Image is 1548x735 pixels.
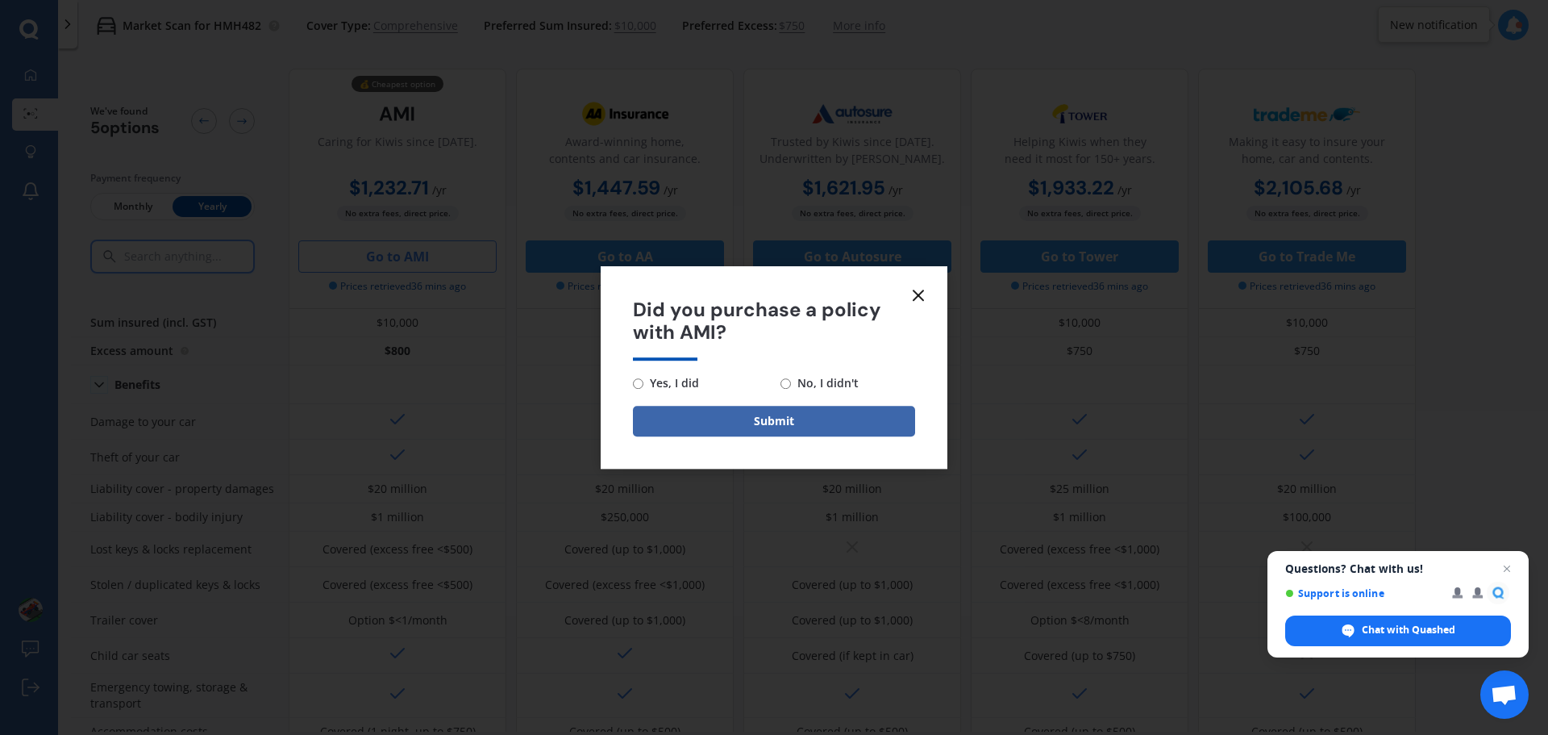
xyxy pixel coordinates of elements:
[1480,670,1529,719] div: Open chat
[791,374,859,393] span: No, I didn't
[633,378,643,389] input: Yes, I did
[643,374,699,393] span: Yes, I did
[1285,587,1441,599] span: Support is online
[780,378,791,389] input: No, I didn't
[1362,623,1455,637] span: Chat with Quashed
[1285,562,1511,575] span: Questions? Chat with us!
[633,406,915,436] button: Submit
[1285,616,1511,646] div: Chat with Quashed
[1497,559,1517,578] span: Close chat
[633,299,915,345] span: Did you purchase a policy with AMI?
